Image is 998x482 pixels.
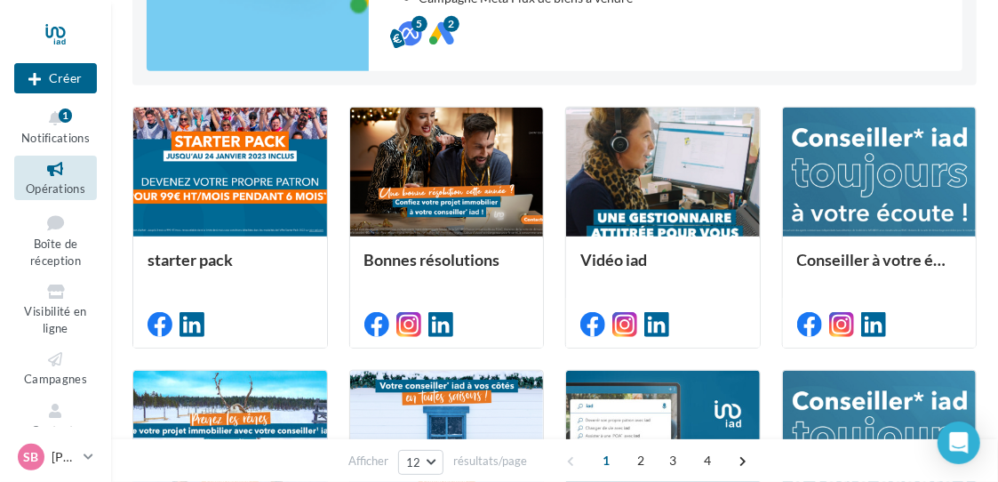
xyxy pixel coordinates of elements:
div: Open Intercom Messenger [938,422,980,464]
span: Campagnes [24,372,87,386]
a: Boîte de réception [14,207,97,272]
a: Campagnes [14,346,97,390]
span: Afficher [348,453,388,470]
span: 4 [694,446,723,475]
span: 12 [406,455,421,470]
span: Boîte de réception [30,237,81,268]
span: résultats/page [453,453,527,470]
span: 2 [627,446,656,475]
div: starter pack [148,251,313,286]
button: Notifications 1 [14,105,97,149]
a: Contacts [14,398,97,441]
span: Notifications [21,131,90,145]
span: Opérations [26,181,85,196]
span: 1 [593,446,621,475]
div: 2 [443,16,459,32]
div: Conseiller à votre écoute [797,251,962,286]
a: Opérations [14,156,97,199]
a: Visibilité en ligne [14,278,97,339]
div: 1 [59,108,72,123]
div: Nouvelle campagne [14,63,97,93]
div: Vidéo iad [580,251,746,286]
a: SB [PERSON_NAME] [14,440,97,474]
p: [PERSON_NAME] [52,448,76,466]
div: 5 [411,16,427,32]
div: Bonnes résolutions [364,251,530,286]
span: SB [24,448,39,466]
span: 3 [659,446,688,475]
button: 12 [398,450,443,475]
button: Créer [14,63,97,93]
span: Contacts [31,423,80,438]
span: Visibilité en ligne [24,304,86,335]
